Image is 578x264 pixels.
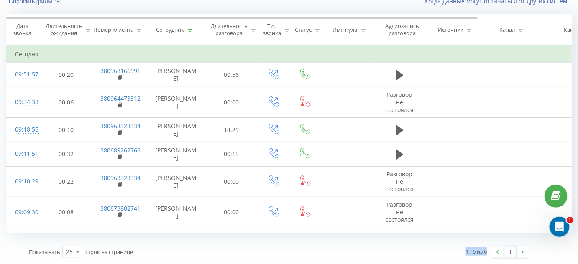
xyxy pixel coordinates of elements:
[147,166,205,197] td: [PERSON_NAME]
[85,248,133,256] span: строк на странице
[550,217,570,237] iframe: Intercom live chat
[101,94,141,102] a: 380964473312
[205,63,258,87] td: 00:56
[66,248,73,256] div: 25
[211,23,248,37] div: Длительность разговора
[466,247,487,256] div: 1 - 6 из 6
[15,204,32,221] div: 09:09:30
[15,122,32,138] div: 09:18:55
[386,91,414,114] span: Разговор не состоялся
[40,87,92,118] td: 00:06
[147,142,205,166] td: [PERSON_NAME]
[504,246,517,258] a: 1
[205,166,258,197] td: 00:00
[205,142,258,166] td: 00:15
[205,197,258,228] td: 00:00
[382,23,422,37] div: Аудиозапись разговора
[205,118,258,142] td: 14:29
[386,201,414,223] span: Разговор не состоялся
[40,197,92,228] td: 00:08
[93,26,133,33] div: Номер клиента
[101,146,141,154] a: 380689262766
[263,23,281,37] div: Тип звонка
[101,204,141,212] a: 380673802741
[101,174,141,182] a: 380963323334
[40,63,92,87] td: 00:20
[40,118,92,142] td: 00:10
[101,122,141,130] a: 380963323334
[15,94,32,110] div: 09:34:33
[147,118,205,142] td: [PERSON_NAME]
[147,63,205,87] td: [PERSON_NAME]
[29,248,60,256] span: Показывать
[15,173,32,190] div: 09:10:29
[40,142,92,166] td: 00:32
[147,87,205,118] td: [PERSON_NAME]
[386,170,414,193] span: Разговор не состоялся
[499,26,515,33] div: Канал
[295,26,312,33] div: Статус
[333,26,358,33] div: Имя пула
[46,23,82,37] div: Длительность ожидания
[147,197,205,228] td: [PERSON_NAME]
[7,23,38,37] div: Дата звонка
[101,67,141,75] a: 380968166991
[205,87,258,118] td: 00:00
[156,26,184,33] div: Сотрудник
[438,26,463,33] div: Источник
[40,166,92,197] td: 00:22
[15,146,32,162] div: 09:11:51
[567,217,573,223] span: 1
[15,66,32,83] div: 09:51:57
